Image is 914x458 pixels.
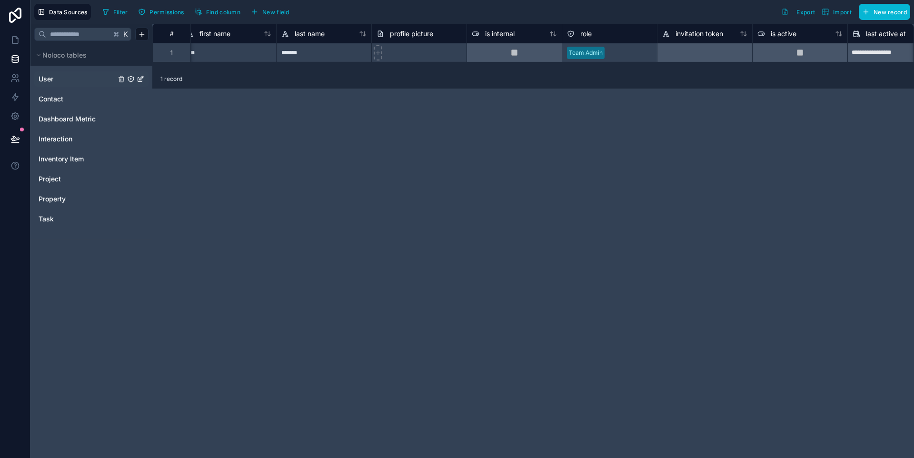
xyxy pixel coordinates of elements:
button: Permissions [135,5,187,19]
div: Task [34,211,149,227]
div: 1 [170,49,173,57]
div: Inventory Item [34,151,149,167]
span: Property [39,194,66,204]
span: Project [39,174,61,184]
span: Data Sources [49,9,88,16]
div: Contact [34,91,149,107]
div: Project [34,171,149,187]
span: 1 record [160,75,182,83]
span: Inventory Item [39,154,84,164]
button: Find column [191,5,244,19]
span: is active [771,29,796,39]
a: Task [39,214,116,224]
span: Dashboard Metric [39,114,96,124]
div: # [160,30,183,37]
span: Export [796,9,815,16]
a: Project [39,174,116,184]
span: role [580,29,592,39]
button: Noloco tables [34,49,143,62]
a: Property [39,194,116,204]
div: Interaction [34,131,149,147]
span: User [39,74,53,84]
span: invitation token [676,29,723,39]
span: New field [262,9,289,16]
button: Filter [99,5,131,19]
div: User [34,71,149,87]
div: Property [34,191,149,207]
button: New record [859,4,910,20]
div: Team Admin [569,49,603,57]
button: New field [248,5,293,19]
span: Filter [113,9,128,16]
button: Import [818,4,855,20]
span: Find column [206,9,240,16]
span: K [122,31,129,38]
span: profile picture [390,29,433,39]
div: Dashboard Metric [34,111,149,127]
a: Dashboard Metric [39,114,116,124]
a: Permissions [135,5,191,19]
span: New record [874,9,907,16]
span: Contact [39,94,63,104]
button: Data Sources [34,4,91,20]
span: Task [39,214,54,224]
span: first name [199,29,230,39]
a: Interaction [39,134,116,144]
span: last active at [866,29,906,39]
a: User [39,74,116,84]
span: last name [295,29,325,39]
button: Export [778,4,818,20]
a: New record [855,4,910,20]
span: Interaction [39,134,72,144]
span: Noloco tables [42,50,87,60]
span: Import [833,9,852,16]
a: Contact [39,94,116,104]
span: is internal [485,29,515,39]
span: Permissions [149,9,184,16]
a: Inventory Item [39,154,116,164]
